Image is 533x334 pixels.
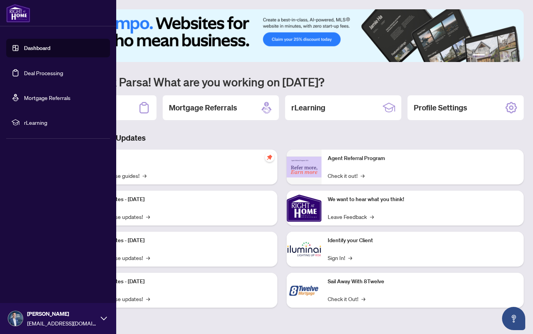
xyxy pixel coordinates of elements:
span: → [348,253,352,262]
p: Agent Referral Program [328,154,518,163]
span: rLearning [24,118,105,127]
h2: Profile Settings [414,102,467,113]
p: Platform Updates - [DATE] [81,236,271,245]
span: → [146,294,150,303]
button: 4 [500,54,504,57]
h2: rLearning [291,102,325,113]
img: Identify your Client [287,232,322,267]
span: → [361,294,365,303]
span: pushpin [265,153,274,162]
p: Sail Away With 8Twelve [328,277,518,286]
a: Check it Out!→ [328,294,365,303]
p: Platform Updates - [DATE] [81,195,271,204]
h2: Mortgage Referrals [169,102,237,113]
img: logo [6,4,30,22]
h1: Welcome back Parsa! What are you working on [DATE]? [40,74,524,89]
img: We want to hear what you think! [287,191,322,226]
button: Open asap [502,307,525,330]
a: Dashboard [24,45,50,52]
img: Agent Referral Program [287,157,322,178]
span: → [146,212,150,221]
button: 6 [513,54,516,57]
span: → [361,171,365,180]
h3: Brokerage & Industry Updates [40,133,524,143]
button: 3 [494,54,497,57]
img: Profile Icon [8,311,23,326]
span: → [143,171,146,180]
img: Sail Away With 8Twelve [287,273,322,308]
img: Slide 0 [40,9,524,62]
a: Leave Feedback→ [328,212,374,221]
p: Self-Help [81,154,271,163]
p: Identify your Client [328,236,518,245]
p: Platform Updates - [DATE] [81,277,271,286]
button: 5 [507,54,510,57]
a: Check it out!→ [328,171,365,180]
button: 1 [473,54,485,57]
p: We want to hear what you think! [328,195,518,204]
span: [EMAIL_ADDRESS][DOMAIN_NAME] [27,319,97,327]
span: → [370,212,374,221]
a: Deal Processing [24,69,63,76]
button: 2 [488,54,491,57]
a: Mortgage Referrals [24,94,70,101]
span: [PERSON_NAME] [27,310,97,318]
a: Sign In!→ [328,253,352,262]
span: → [146,253,150,262]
